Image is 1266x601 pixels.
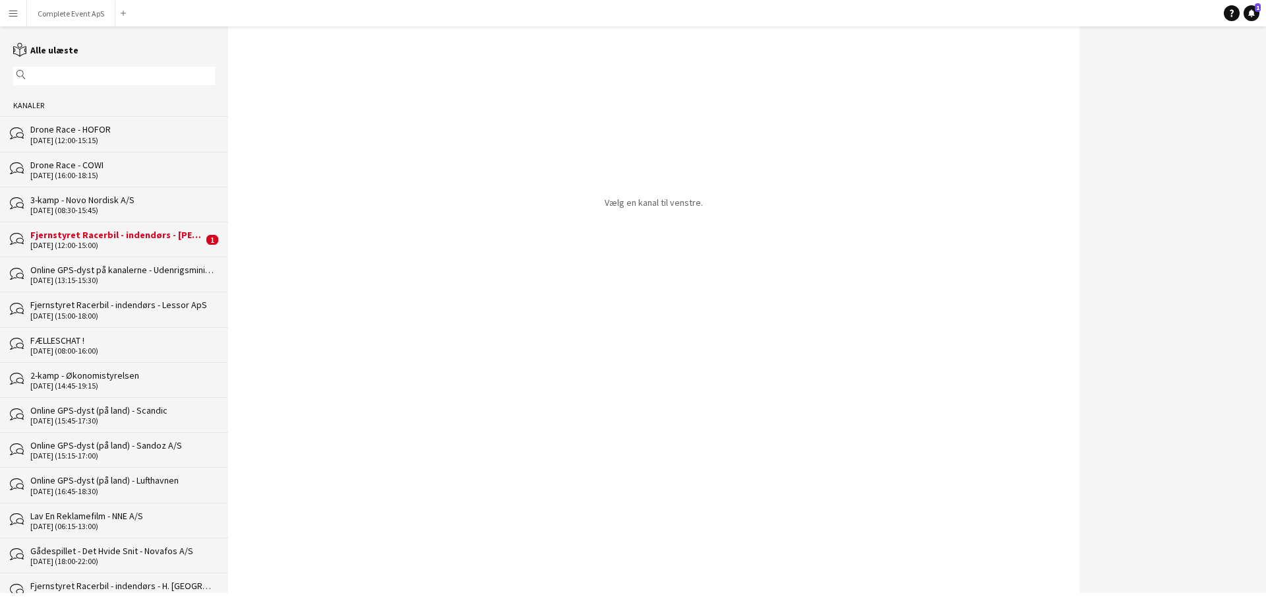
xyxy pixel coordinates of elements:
[30,159,215,171] div: Drone Race - COWI
[30,439,215,451] div: Online GPS-dyst (på land) - Sandoz A/S
[1255,3,1261,12] span: 1
[30,451,215,460] div: [DATE] (15:15-17:00)
[30,206,215,215] div: [DATE] (08:30-15:45)
[30,276,215,285] div: [DATE] (13:15-15:30)
[27,1,115,26] button: Complete Event ApS
[30,474,215,486] div: Online GPS-dyst (på land) - Lufthavnen
[30,592,215,601] div: [DATE] (14:00-18:15)
[30,241,203,250] div: [DATE] (12:00-15:00)
[30,346,215,356] div: [DATE] (08:00-16:00)
[605,197,703,208] p: Vælg en kanal til venstre.
[30,369,215,381] div: 2-kamp - Økonomistyrelsen
[30,264,215,276] div: Online GPS-dyst på kanalerne - Udenrigsministeriet
[30,545,215,557] div: Gådespillet - Det Hvide Snit - Novafos A/S
[30,171,215,180] div: [DATE] (16:00-18:15)
[30,404,215,416] div: Online GPS-dyst (på land) - Scandic
[30,123,215,135] div: Drone Race - HOFOR
[206,235,218,245] span: 1
[30,194,215,206] div: 3-kamp - Novo Nordisk A/S
[30,334,215,346] div: FÆLLESCHAT !
[30,136,215,145] div: [DATE] (12:00-15:15)
[1244,5,1259,21] a: 1
[13,44,78,56] a: Alle ulæste
[30,522,215,531] div: [DATE] (06:15-13:00)
[30,299,215,311] div: Fjernstyret Racerbil - indendørs - Lessor ApS
[30,416,215,426] div: [DATE] (15:45-17:30)
[30,229,203,241] div: Fjernstyret Racerbil - indendørs - [PERSON_NAME]
[30,381,215,391] div: [DATE] (14:45-19:15)
[30,510,215,522] div: Lav En Reklamefilm - NNE A/S
[30,580,215,592] div: Fjernstyret Racerbil - indendørs - H. [GEOGRAPHIC_DATA] A/S
[30,311,215,321] div: [DATE] (15:00-18:00)
[30,487,215,496] div: [DATE] (16:45-18:30)
[30,557,215,566] div: [DATE] (18:00-22:00)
